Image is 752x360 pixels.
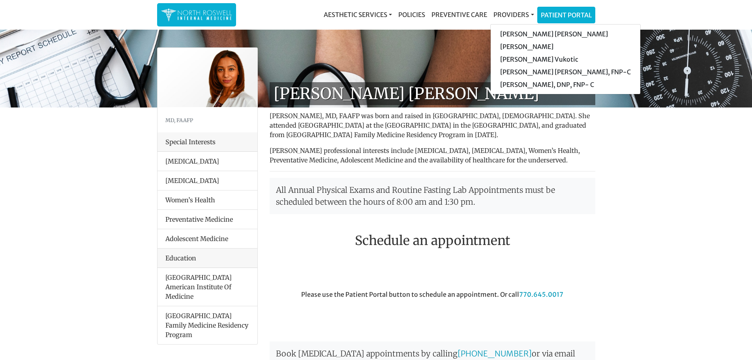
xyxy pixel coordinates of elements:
img: North Roswell Internal Medicine [161,7,232,23]
h2: Schedule an appointment [270,233,595,248]
a: Providers [490,7,537,23]
a: [PHONE_NUMBER] [458,349,532,358]
img: Dr. Farah Mubarak Ali MD, FAAFP [158,48,257,107]
a: [PERSON_NAME] [PERSON_NAME], FNP-C [491,66,640,78]
li: [MEDICAL_DATA] [158,171,257,190]
small: MD, FAAFP [165,117,193,123]
a: [PERSON_NAME], DNP, FNP- C [491,78,640,91]
a: Preventive Care [428,7,490,23]
a: [PERSON_NAME] [491,40,640,53]
li: Adolescent Medicine [158,229,257,249]
a: Policies [395,7,428,23]
a: [PERSON_NAME] Vukotic [491,53,640,66]
li: [GEOGRAPHIC_DATA] American Institute Of Medicine [158,268,257,306]
div: Please use the Patient Portal button to schedule an appointment. Or call [264,290,601,334]
div: Special Interests [158,132,257,152]
p: All Annual Physical Exams and Routine Fasting Lab Appointments must be scheduled between the hour... [270,178,595,214]
div: Education [158,249,257,268]
a: 770.645.0017 [519,290,563,298]
a: Patient Portal [538,7,595,23]
li: [GEOGRAPHIC_DATA] Family Medicine Residency Program [158,306,257,344]
a: Aesthetic Services [321,7,395,23]
p: [PERSON_NAME] professional interests include [MEDICAL_DATA], [MEDICAL_DATA], Women’s Health, Prev... [270,146,595,165]
li: [MEDICAL_DATA] [158,152,257,171]
p: [PERSON_NAME], MD, FAAFP was born and raised in [GEOGRAPHIC_DATA], [DEMOGRAPHIC_DATA]. She attend... [270,111,595,139]
li: Women’s Health [158,190,257,210]
a: [PERSON_NAME] [PERSON_NAME] [491,28,640,40]
h1: [PERSON_NAME] [PERSON_NAME] [270,82,595,105]
li: Preventative Medicine [158,209,257,229]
